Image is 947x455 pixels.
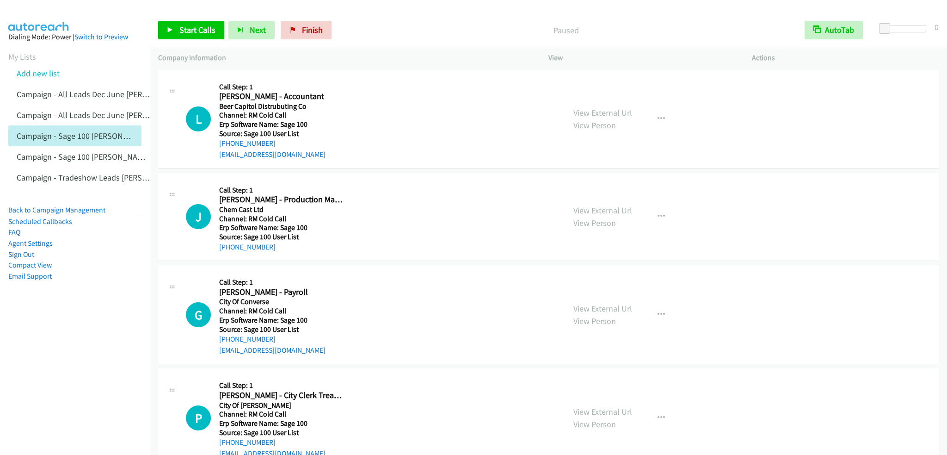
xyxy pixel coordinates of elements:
h5: Source: Sage 100 User List [219,428,344,437]
h5: Call Step: 1 [219,186,344,195]
a: My Lists [8,51,36,62]
a: View External Url [573,303,632,314]
h2: [PERSON_NAME] - City Clerk Treasurer [219,390,344,401]
a: Campaign - All Leads Dec June [PERSON_NAME] Cloned [17,110,211,120]
div: Dialing Mode: Power | [8,31,141,43]
a: FAQ [8,228,20,237]
a: Switch to Preview [74,32,128,41]
h2: [PERSON_NAME] - Payroll [219,287,344,298]
h2: [PERSON_NAME] - Accountant [219,91,344,102]
h5: City Of [PERSON_NAME] [219,401,344,410]
a: View Person [573,419,616,430]
a: [PHONE_NUMBER] [219,139,276,148]
span: Next [250,25,266,35]
p: Paused [344,24,788,37]
a: Start Calls [158,21,224,39]
p: View [548,52,735,63]
a: [PHONE_NUMBER] [219,438,276,447]
div: The call is yet to be attempted [186,204,211,229]
a: View Person [573,120,616,131]
h5: Channel: RM Cold Call [219,111,344,120]
h5: City Of Converse [219,297,344,306]
button: AutoTab [805,21,863,39]
h5: Channel: RM Cold Call [219,410,344,419]
a: Finish [281,21,332,39]
span: Start Calls [179,25,215,35]
a: Agent Settings [8,239,53,248]
a: View Person [573,218,616,228]
a: View Person [573,316,616,326]
button: Next [228,21,275,39]
h5: Call Step: 1 [219,381,344,390]
a: Campaign - Sage 100 [PERSON_NAME] [17,131,150,141]
h5: Chem Cast Ltd [219,205,344,214]
div: 0 [935,21,939,33]
h5: Erp Software Name: Sage 100 [219,223,344,232]
a: Email Support [8,272,52,280]
h1: J [186,204,211,229]
a: View External Url [573,205,632,216]
a: Campaign - Sage 100 [PERSON_NAME] Cloned [17,151,177,162]
h2: [PERSON_NAME] - Production Manager [219,194,344,205]
a: Campaign - Tradeshow Leads [PERSON_NAME] Cloned [17,172,207,183]
a: Scheduled Callbacks [8,217,72,226]
h5: Call Step: 1 [219,278,344,287]
h5: Source: Sage 100 User List [219,325,344,334]
a: [EMAIL_ADDRESS][DOMAIN_NAME] [219,346,326,355]
a: [PHONE_NUMBER] [219,243,276,251]
h5: Source: Sage 100 User List [219,129,344,138]
h1: L [186,106,211,131]
div: The call is yet to be attempted [186,405,211,430]
a: Sign Out [8,250,34,259]
div: The call is yet to be attempted [186,106,211,131]
h5: Erp Software Name: Sage 100 [219,419,344,428]
h5: Channel: RM Cold Call [219,306,344,316]
h1: G [186,302,211,327]
a: [PHONE_NUMBER] [219,335,276,343]
h5: Erp Software Name: Sage 100 [219,316,344,325]
a: [EMAIL_ADDRESS][DOMAIN_NAME] [219,150,326,159]
h5: Call Step: 1 [219,82,344,92]
h5: Source: Sage 100 User List [219,232,344,242]
a: View External Url [573,406,632,417]
a: Compact View [8,261,52,269]
div: The call is yet to be attempted [186,302,211,327]
h5: Beer Capitol Distrubuting Co [219,102,344,111]
h5: Channel: RM Cold Call [219,214,344,224]
a: Campaign - All Leads Dec June [PERSON_NAME] [17,89,184,100]
h1: P [186,405,211,430]
div: Delay between calls (in seconds) [884,25,926,32]
span: Finish [302,25,323,35]
p: Actions [752,52,939,63]
p: Company Information [158,52,532,63]
h5: Erp Software Name: Sage 100 [219,120,344,129]
a: Back to Campaign Management [8,206,105,214]
a: Add new list [17,68,60,79]
a: View External Url [573,107,632,118]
